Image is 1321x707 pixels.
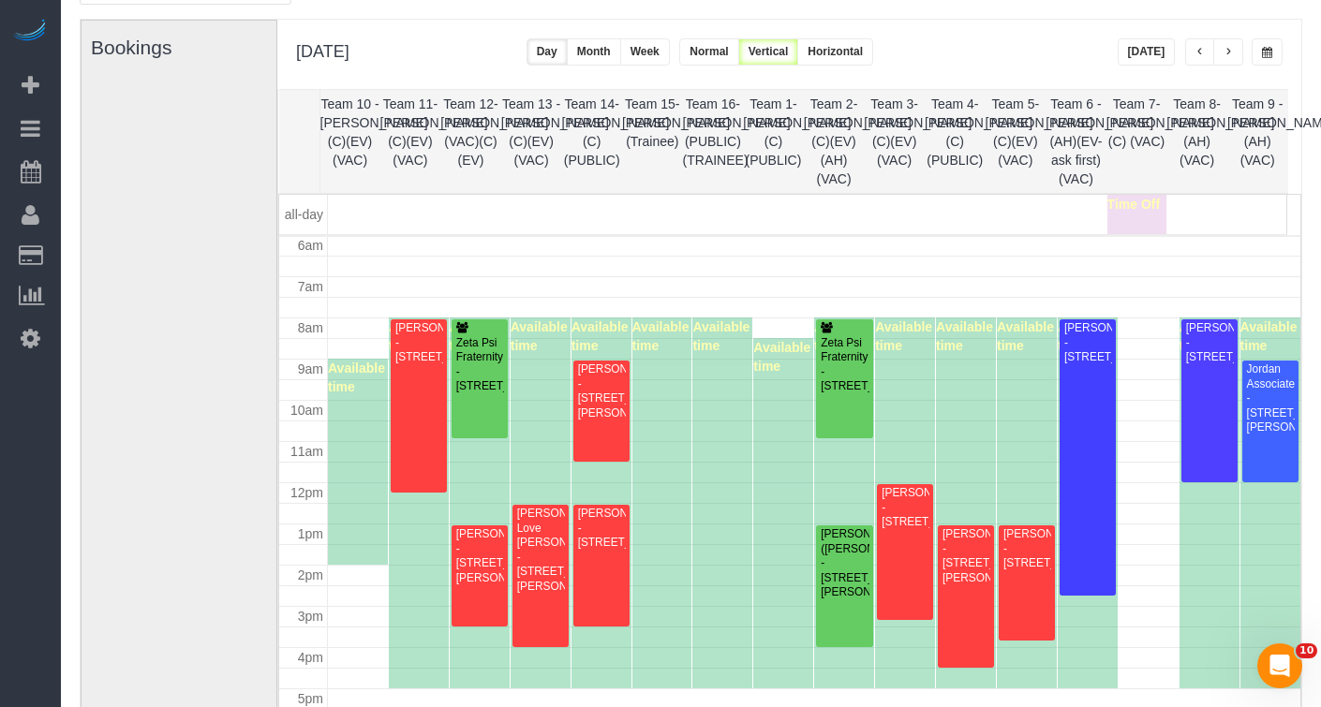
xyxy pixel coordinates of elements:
[632,319,690,353] span: Available time
[11,19,49,45] img: Automaid Logo
[1058,319,1115,353] span: Available time
[328,361,385,394] span: Available time
[820,527,868,599] div: [PERSON_NAME] ([PERSON_NAME]) - [STREET_ADDRESS][PERSON_NAME]
[1118,38,1176,66] button: [DATE]
[679,38,738,66] button: Normal
[1296,643,1317,658] span: 10
[296,38,349,62] h2: [DATE]
[298,609,323,624] span: 3pm
[298,361,323,376] span: 9am
[290,485,323,500] span: 12pm
[1002,527,1051,570] div: [PERSON_NAME] - [STREET_ADDRESS]
[1106,90,1167,193] th: Team 7- [PERSON_NAME] (C) (VAC)
[1185,321,1234,364] div: [PERSON_NAME] - [STREET_ADDRESS]
[942,527,990,585] div: [PERSON_NAME] - [STREET_ADDRESS][PERSON_NAME]
[1246,362,1296,435] div: Jordan Associates - [STREET_ADDRESS][PERSON_NAME]
[622,90,683,193] th: Team 15- [PERSON_NAME] (Trainee)
[298,567,323,582] span: 2pm
[1227,90,1288,193] th: Team 9 - [PERSON_NAME] (AH) (VAC)
[577,362,626,420] div: [PERSON_NAME] - [STREET_ADDRESS][PERSON_NAME]
[389,319,446,353] span: Available time
[298,526,323,541] span: 1pm
[820,336,868,394] div: Zeta Psi Fraternity - [STREET_ADDRESS]
[298,279,323,294] span: 7am
[319,90,380,193] th: Team 10 - [PERSON_NAME] (C)(EV)(VAC)
[561,90,622,193] th: Team 14- [PERSON_NAME] (C) (PUBLIC)
[394,321,443,364] div: [PERSON_NAME] - [STREET_ADDRESS]
[1257,643,1302,688] iframe: Intercom live chat
[501,90,562,193] th: Team 13 - [PERSON_NAME] (C)(EV)(VAC)
[527,38,568,66] button: Day
[298,238,323,253] span: 6am
[1107,197,1161,212] span: Time Off
[1240,319,1298,353] span: Available time
[753,340,810,374] span: Available time
[997,319,1054,353] span: Available time
[692,319,750,353] span: Available time
[380,90,441,193] th: Team 11- [PERSON_NAME] (C)(EV)(VAC)
[986,90,1046,193] th: Team 5- [PERSON_NAME] (C)(EV)(VAC)
[91,37,281,58] h3: Bookings
[1046,90,1106,193] th: Team 6 - [PERSON_NAME] (AH)(EV-ask first)(VAC)
[881,486,929,529] div: [PERSON_NAME] - [STREET_ADDRESS]
[298,320,323,335] span: 8am
[567,38,621,66] button: Month
[620,38,670,66] button: Week
[683,90,744,193] th: Team 16- [PERSON_NAME] (PUBLIC)(TRAINEE)
[1063,321,1112,364] div: [PERSON_NAME] - [STREET_ADDRESS]
[864,90,925,193] th: Team 3- [PERSON_NAME] (C)(EV)(VAC)
[743,90,804,193] th: Team 1- [PERSON_NAME] (C)(PUBLIC)
[571,319,629,353] span: Available time
[936,319,993,353] span: Available time
[577,507,626,550] div: [PERSON_NAME] - [STREET_ADDRESS]
[455,336,504,394] div: Zeta Psi Fraternity - [STREET_ADDRESS]
[738,38,799,66] button: Vertical
[875,319,932,353] span: Available time
[1166,90,1227,193] th: Team 8- [PERSON_NAME] (AH)(VAC)
[450,319,507,353] span: Available time
[797,38,873,66] button: Horizontal
[1180,319,1237,353] span: Available time
[298,691,323,706] span: 5pm
[290,444,323,459] span: 11am
[440,90,501,193] th: Team 12- [PERSON_NAME] (VAC)(C)(EV)
[804,90,865,193] th: Team 2- [PERSON_NAME] (C)(EV)(AH)(VAC)
[814,319,871,353] span: Available time
[511,319,568,353] span: Available time
[925,90,986,193] th: Team 4- [PERSON_NAME] (C)(PUBLIC)
[455,527,504,585] div: [PERSON_NAME] - [STREET_ADDRESS][PERSON_NAME]
[298,650,323,665] span: 4pm
[290,403,323,418] span: 10am
[516,507,565,594] div: [PERSON_NAME] Love [PERSON_NAME] - [STREET_ADDRESS][PERSON_NAME]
